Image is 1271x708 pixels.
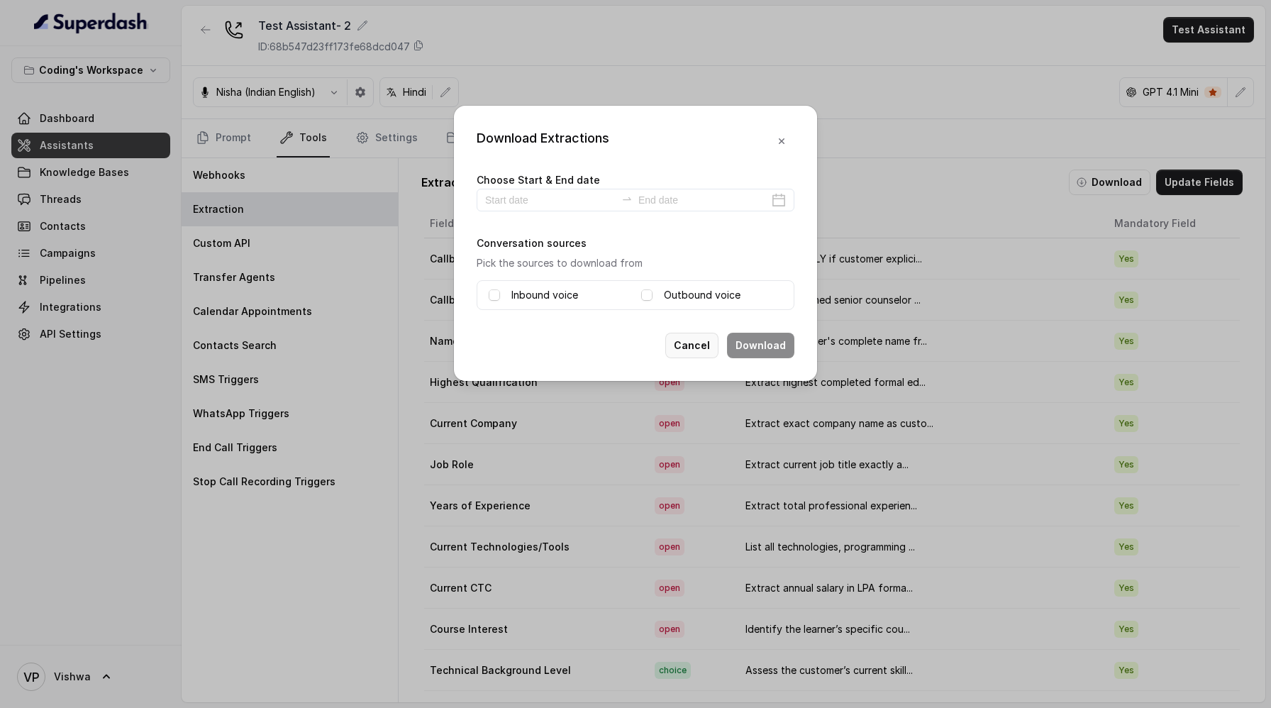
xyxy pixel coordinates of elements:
label: Conversation sources [477,237,587,249]
input: Start date [485,192,616,208]
div: Download Extractions [477,128,609,154]
span: swap-right [621,193,633,204]
label: Choose Start & End date [477,174,600,186]
label: Inbound voice [511,287,578,304]
input: End date [638,192,769,208]
span: to [621,193,633,204]
button: Cancel [665,333,718,358]
p: Pick the sources to download from [477,255,794,272]
label: Outbound voice [664,287,740,304]
button: Download [727,333,794,358]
